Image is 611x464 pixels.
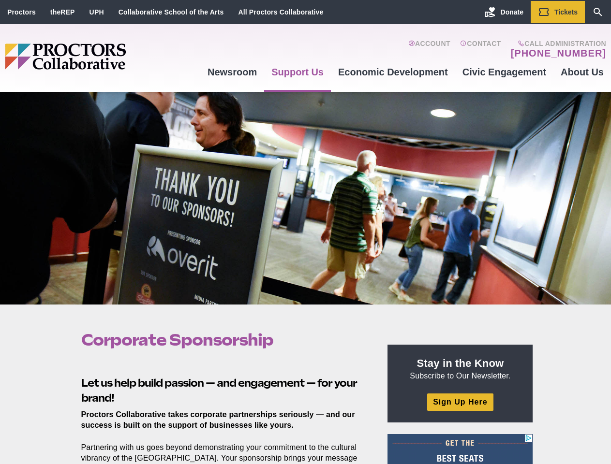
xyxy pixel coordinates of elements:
a: About Us [553,59,611,85]
span: Tickets [554,8,578,16]
a: theREP [50,8,75,16]
a: [PHONE_NUMBER] [511,47,606,59]
h2: Let us help build passion — and engagement — for your brand! [81,361,366,405]
img: Proctors logo [5,43,200,70]
a: Contact [460,40,501,59]
h1: Corporate Sponsorship [81,331,366,349]
span: Call Administration [508,40,606,47]
a: Civic Engagement [455,59,553,85]
a: Donate [477,1,531,23]
p: Subscribe to Our Newsletter. [399,356,521,381]
strong: Stay in the Know [417,357,504,369]
a: Tickets [531,1,585,23]
a: Proctors [7,8,36,16]
a: Account [408,40,450,59]
a: All Proctors Collaborative [238,8,323,16]
a: Sign Up Here [427,393,493,410]
a: Newsroom [200,59,264,85]
a: Economic Development [331,59,455,85]
a: Support Us [264,59,331,85]
strong: Proctors Collaborative takes corporate partnerships seriously — and our success is built on the s... [81,410,355,429]
a: UPH [89,8,104,16]
span: Donate [501,8,523,16]
a: Search [585,1,611,23]
a: Collaborative School of the Arts [119,8,224,16]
